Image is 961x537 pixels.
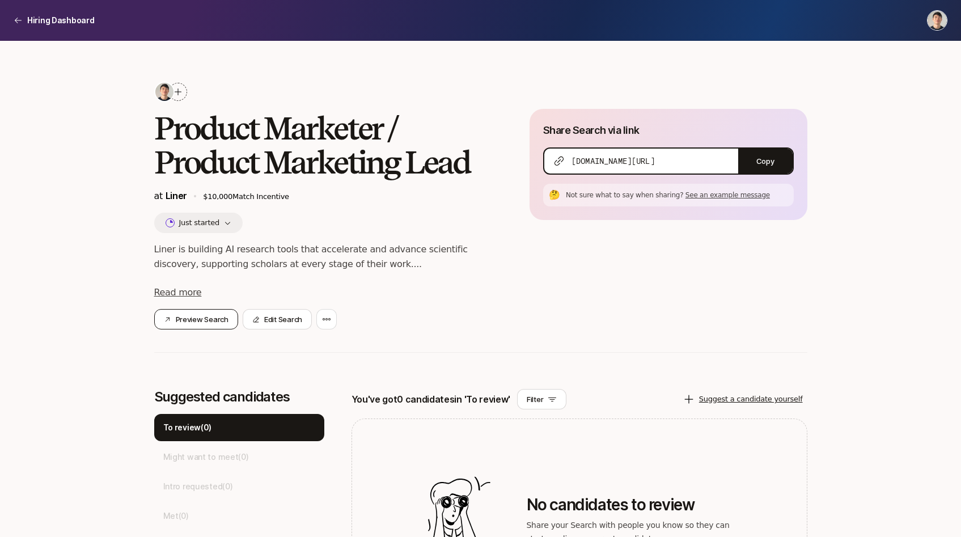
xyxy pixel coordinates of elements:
p: Suggested candidates [154,389,324,405]
img: Kyum Kim [928,11,947,30]
p: Might want to meet ( 0 ) [163,450,249,464]
button: Filter [517,389,566,409]
p: Suggest a candidate yourself [699,394,803,405]
h2: Product Marketer / Product Marketing Lead [154,111,493,179]
p: Share Search via link [543,122,640,138]
span: Read more [154,287,202,298]
p: No candidates to review [527,496,731,514]
button: Kyum Kim [927,10,947,31]
p: Met ( 0 ) [163,509,189,523]
button: Just started [154,213,243,233]
p: $10,000 Match Incentive [203,191,493,202]
p: Hiring Dashboard [27,14,95,27]
p: Liner is building AI research tools that accelerate and advance scientific discovery, supporting ... [154,242,493,272]
p: at [154,188,188,204]
a: Liner [166,190,187,201]
span: [DOMAIN_NAME][URL] [571,155,655,167]
p: To review ( 0 ) [163,421,212,434]
p: Intro requested ( 0 ) [163,480,233,493]
button: Copy [738,149,793,174]
button: Edit Search [243,309,312,329]
div: 🤔 [548,188,561,202]
button: Preview Search [154,309,238,329]
span: See an example message [685,191,770,199]
p: Not sure what to say when sharing? [566,190,789,200]
img: 47784c54_a4ff_477e_ab36_139cb03b2732.jpg [155,83,173,101]
p: You've got 0 candidates in 'To review' [352,392,511,407]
